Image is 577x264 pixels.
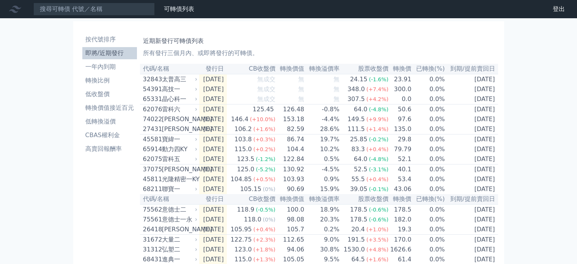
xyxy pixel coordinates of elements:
td: 153.18 [276,114,305,124]
span: (-3.1%) [369,166,388,172]
td: [DATE] [445,224,498,235]
td: 90.69 [276,184,305,194]
div: 光隆精密一KY [162,175,196,184]
td: 53.4 [389,174,412,184]
span: 無 [298,95,304,103]
th: 發行日 [199,194,227,204]
th: 轉換溢價率 [305,194,340,204]
div: 123.5 [236,155,256,164]
td: 100.0 [276,204,305,215]
td: 105.7 [276,224,305,235]
a: 轉換比例 [82,74,137,87]
td: 0.0 [389,94,412,104]
div: 弘塑二 [162,245,196,254]
div: 64.0 [352,155,369,164]
td: 43.06 [389,184,412,194]
div: [PERSON_NAME] [162,115,196,124]
a: 高賣回報酬率 [82,143,137,155]
td: [DATE] [445,154,498,164]
li: 轉換價值接近百元 [82,103,137,112]
th: 轉換價值 [276,194,305,204]
th: 已轉換(%) [412,64,445,74]
div: 雷科五 [162,155,196,164]
th: 轉換價值 [276,64,305,74]
td: 0.0% [412,235,445,245]
a: 登出 [547,3,571,15]
div: 68431 [143,255,160,264]
li: 高賣回報酬率 [82,144,137,153]
td: [DATE] [199,215,227,224]
td: 135.0 [389,124,412,134]
td: 0.0% [412,94,445,104]
div: 37075 [143,165,160,174]
span: 無 [333,76,340,83]
span: (+0.4%) [366,176,388,182]
th: 轉換價 [389,64,412,74]
span: (-0.6%) [369,207,388,213]
th: CB收盤價 [227,194,276,204]
span: (-4.8%) [369,156,388,162]
div: 68211 [143,185,160,194]
li: CBAS權利金 [82,131,137,140]
span: (-1.6%) [369,76,388,82]
td: 1626.6 [389,245,412,255]
span: (+3.5%) [366,237,388,243]
td: [DATE] [445,94,498,104]
th: CB收盤價 [227,64,276,74]
td: 18.9% [305,204,340,215]
td: 0.5% [305,154,340,164]
div: 62075 [143,155,160,164]
div: 62076 [143,105,160,114]
td: 0.0% [412,154,445,164]
span: 無成交 [257,76,275,83]
div: 55.5 [350,175,366,184]
div: 83.3 [350,145,366,154]
td: [DATE] [445,114,498,124]
td: [DATE] [445,164,498,175]
li: 即將/近期發行 [82,49,137,58]
div: 123.0 [233,245,253,254]
td: 126.48 [276,104,305,115]
td: [DATE] [445,204,498,215]
span: (+1.6%) [366,256,388,262]
td: [DATE] [199,224,227,235]
th: 股票收盤價 [340,194,389,204]
span: (+0.2%) [253,146,275,152]
span: (-1.2%) [256,156,275,162]
span: (+1.6%) [253,126,275,132]
div: 54391 [143,85,160,94]
td: 0.0% [412,124,445,134]
td: 122.84 [276,154,305,164]
div: 雷科六 [162,105,196,114]
td: 182.0 [389,215,412,224]
span: (+0.4%) [253,226,275,232]
td: 0.0% [412,114,445,124]
td: 0.2% [305,224,340,235]
div: 178.5 [349,215,369,224]
td: 0.0% [412,174,445,184]
a: 轉換價值接近百元 [82,102,137,114]
td: 0.0% [412,245,445,255]
td: 0.0% [412,144,445,154]
div: 125.0 [236,165,256,174]
th: 已轉換(%) [412,194,445,204]
td: [DATE] [199,184,227,194]
span: (+0.3%) [253,136,275,142]
div: 74022 [143,115,160,124]
div: 26418 [143,225,160,234]
input: 搜尋可轉債 代號／名稱 [33,3,155,16]
td: [DATE] [445,104,498,115]
td: [DATE] [445,134,498,145]
td: 28.6% [305,124,340,134]
div: 動力四KY [162,145,196,154]
div: 20.4 [350,225,366,234]
li: 按代號排序 [82,35,137,44]
td: -4.4% [305,114,340,124]
div: 125.45 [251,105,275,114]
div: 106.2 [233,125,253,134]
td: [DATE] [199,134,227,145]
div: 52.5 [352,165,369,174]
a: 低轉換溢價 [82,115,137,128]
td: 52.1 [389,154,412,164]
td: [DATE] [445,245,498,255]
